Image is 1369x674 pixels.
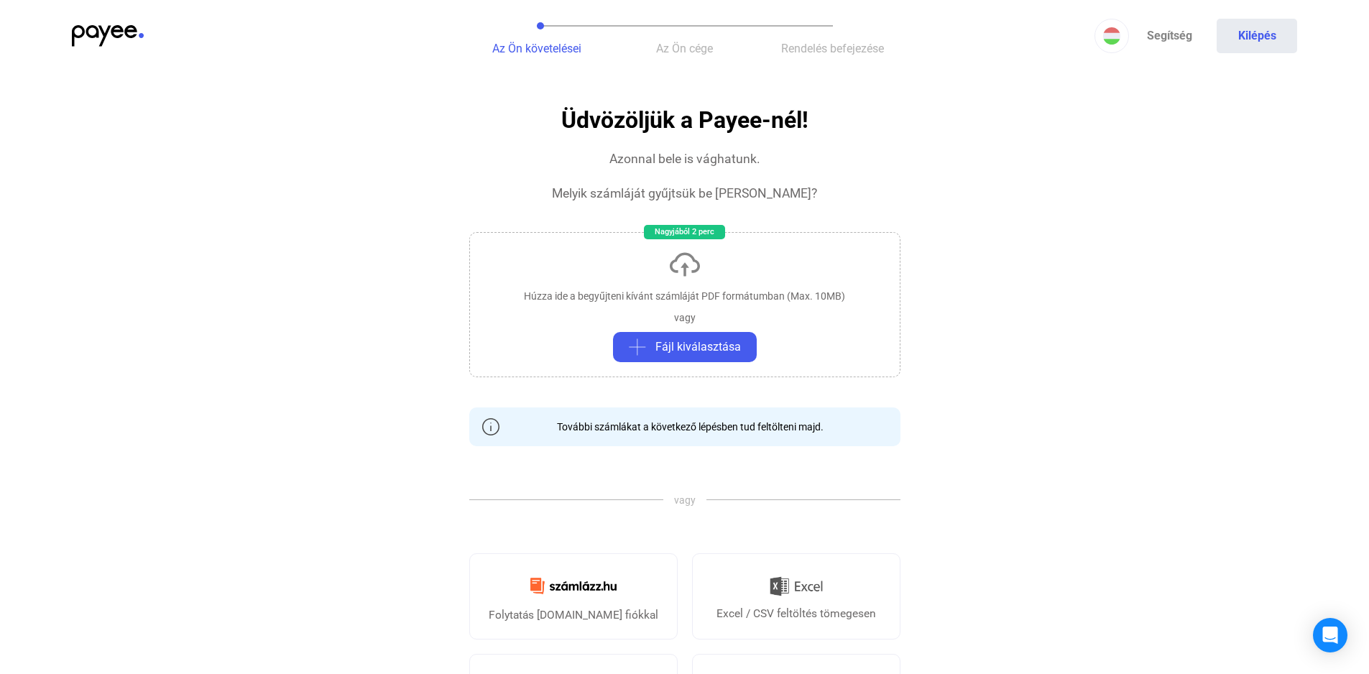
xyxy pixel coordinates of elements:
[770,571,823,601] img: Excel
[692,553,900,640] a: Excel / CSV feltöltés tömegesen
[656,42,713,55] span: Az Ön cége
[629,338,646,356] img: plus-grey
[469,553,678,640] a: Folytatás [DOMAIN_NAME] fiókkal
[72,25,144,47] img: payee-logo
[482,418,499,435] img: info-grey-outline
[644,225,725,239] div: Nagyjából 2 perc
[1313,618,1347,652] div: Open Intercom Messenger
[674,310,696,325] div: vagy
[1217,19,1297,53] button: Kilépés
[1103,27,1120,45] img: HU
[546,420,824,434] div: További számlákat a következő lépésben tud feltölteni majd.
[492,42,581,55] span: Az Ön követelései
[489,606,658,624] div: Folytatás [DOMAIN_NAME] fiókkal
[524,289,845,303] div: Húzza ide a begyűjteni kívánt számláját PDF formátumban (Max. 10MB)
[522,569,625,603] img: Számlázz.hu
[663,493,706,507] span: vagy
[1094,19,1129,53] button: HU
[1129,19,1209,53] a: Segítség
[609,150,760,167] div: Azonnal bele is vághatunk.
[716,605,876,622] div: Excel / CSV feltöltés tömegesen
[552,185,817,202] div: Melyik számláját gyűjtsük be [PERSON_NAME]?
[655,338,741,356] span: Fájl kiválasztása
[561,108,808,133] h1: Üdvözöljük a Payee-nél!
[613,332,757,362] button: plus-greyFájl kiválasztása
[781,42,884,55] span: Rendelés befejezése
[668,247,702,282] img: upload-cloud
